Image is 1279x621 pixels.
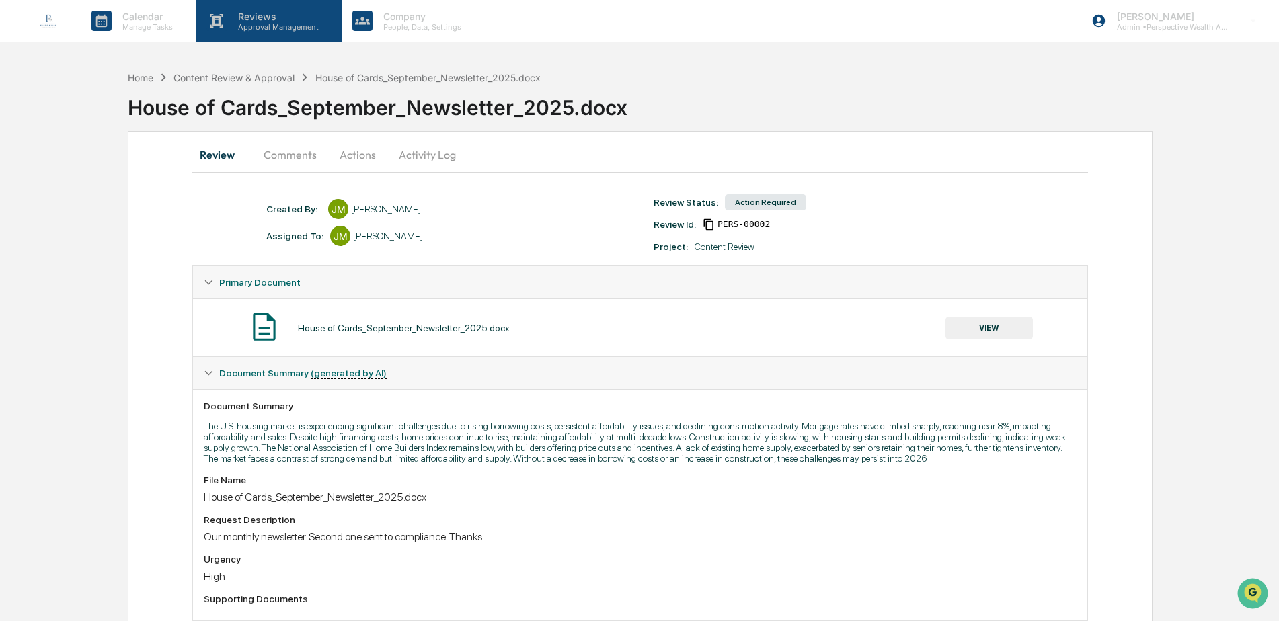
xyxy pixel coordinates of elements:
[95,227,163,238] a: Powered byPylon
[351,204,421,214] div: [PERSON_NAME]
[112,11,180,22] p: Calendar
[173,72,295,83] div: Content Review & Approval
[695,241,754,252] div: Content Review
[327,138,388,171] button: Actions
[311,368,387,379] u: (generated by AI)
[247,310,281,343] img: Document Icon
[204,570,1076,583] div: High
[13,196,24,207] div: 🔎
[219,277,301,288] span: Primary Document
[373,11,468,22] p: Company
[219,368,387,378] span: Document Summary
[134,228,163,238] span: Pylon
[112,22,180,32] p: Manage Tasks
[204,554,1076,565] div: Urgency
[192,138,253,171] button: Review
[227,22,325,32] p: Approval Management
[193,266,1087,298] div: Primary Document
[266,231,323,241] div: Assigned To:
[8,164,92,188] a: 🖐️Preclearance
[193,389,1087,620] div: Document Summary (generated by AI)
[1106,11,1231,22] p: [PERSON_NAME]
[204,530,1076,543] div: Our monthly newsletter. Second one sent to compliance. Thanks.
[13,28,245,50] p: How can we help?
[654,197,718,208] div: Review Status:
[46,103,221,116] div: Start new chat
[192,138,1087,171] div: secondary tabs example
[27,195,85,208] span: Data Lookup
[1236,577,1272,613] iframe: Open customer support
[8,190,90,214] a: 🔎Data Lookup
[193,298,1087,356] div: Primary Document
[13,103,38,127] img: 1746055101610-c473b297-6a78-478c-a979-82029cc54cd1
[253,138,327,171] button: Comments
[128,72,153,83] div: Home
[204,593,1076,604] div: Supporting Documents
[204,514,1076,525] div: Request Description
[298,323,510,333] div: House of Cards_September_Newsletter_2025.docx
[204,474,1076,485] div: File Name
[1106,22,1231,32] p: Admin • Perspective Wealth Advisors
[266,204,321,214] div: Created By: ‎ ‎
[193,357,1087,389] div: Document Summary (generated by AI)
[27,169,87,183] span: Preclearance
[204,491,1076,503] div: House of Cards_September_Newsletter_2025.docx
[945,317,1033,339] button: VIEW
[98,171,108,181] div: 🗄️
[46,116,170,127] div: We're available if you need us!
[718,219,770,230] span: 8537f7a4-5b0b-4e38-948d-53dd5f61ec25
[128,85,1279,120] div: House of Cards_September_Newsletter_2025.docx
[315,72,541,83] div: House of Cards_September_Newsletter_2025.docx
[654,219,696,230] div: Review Id:
[111,169,167,183] span: Attestations
[92,164,172,188] a: 🗄️Attestations
[328,199,348,219] div: JM
[229,107,245,123] button: Start new chat
[204,401,1076,411] div: Document Summary
[353,231,423,241] div: [PERSON_NAME]
[373,22,468,32] p: People, Data, Settings
[330,226,350,246] div: JM
[13,171,24,181] div: 🖐️
[725,194,806,210] div: Action Required
[654,241,688,252] div: Project:
[32,5,65,37] img: logo
[204,421,1076,464] p: The U.S. housing market is experiencing significant challenges due to rising borrowing costs, per...
[388,138,467,171] button: Activity Log
[227,11,325,22] p: Reviews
